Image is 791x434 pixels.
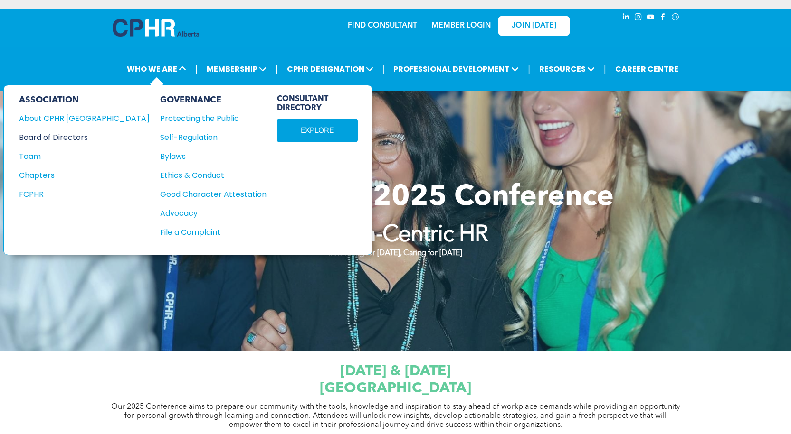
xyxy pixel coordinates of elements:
li: | [382,59,385,79]
a: Ethics & Conduct [160,169,267,181]
a: MEMBER LOGIN [431,22,491,29]
span: [DATE] & [DATE] [340,364,451,379]
a: CAREER CENTRE [612,60,681,78]
a: Board of Directors [19,131,150,143]
a: youtube [646,12,656,25]
div: FCPHR [19,188,137,200]
span: JOIN [DATE] [512,21,556,30]
div: About CPHR [GEOGRAPHIC_DATA] [19,112,137,124]
span: PROFESSIONAL DEVELOPMENT [391,60,522,78]
div: Ethics & Conduct [160,169,256,181]
span: WHO WE ARE [124,60,189,78]
a: FCPHR [19,188,150,200]
img: A blue and white logo for cp alberta [113,19,199,37]
a: Protecting the Public [160,112,267,124]
div: ASSOCIATION [19,95,150,105]
span: CPHR Alberta 2025 Conference [177,184,614,212]
a: instagram [633,12,644,25]
div: GOVERNANCE [160,95,267,105]
a: Bylaws [160,150,267,162]
span: Our 2025 Conference aims to prepare our community with the tools, knowledge and inspiration to st... [111,403,680,429]
a: Good Character Attestation [160,188,267,200]
div: File a Complaint [160,226,256,238]
div: Team [19,150,137,162]
strong: Innovating for [DATE], Caring for [DATE] [329,249,462,257]
span: CONSULTANT DIRECTORY [277,95,358,113]
a: Chapters [19,169,150,181]
a: Social network [670,12,681,25]
a: Self-Regulation [160,131,267,143]
div: Self-Regulation [160,131,256,143]
li: | [604,59,606,79]
div: Bylaws [160,150,256,162]
a: About CPHR [GEOGRAPHIC_DATA] [19,112,150,124]
div: Protecting the Public [160,112,256,124]
a: EXPLORE [277,119,358,142]
a: File a Complaint [160,226,267,238]
span: RESOURCES [536,60,598,78]
a: Advocacy [160,207,267,219]
span: MEMBERSHIP [204,60,269,78]
div: Board of Directors [19,131,137,143]
a: JOIN [DATE] [498,16,570,36]
a: linkedin [621,12,631,25]
a: FIND CONSULTANT [348,22,417,29]
li: | [528,59,530,79]
div: Advocacy [160,207,256,219]
span: [GEOGRAPHIC_DATA] [320,381,471,396]
li: | [195,59,198,79]
a: facebook [658,12,668,25]
strong: Human-Centric HR [303,224,488,247]
div: Chapters [19,169,137,181]
div: Good Character Attestation [160,188,256,200]
a: Team [19,150,150,162]
span: CPHR DESIGNATION [284,60,376,78]
li: | [276,59,278,79]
